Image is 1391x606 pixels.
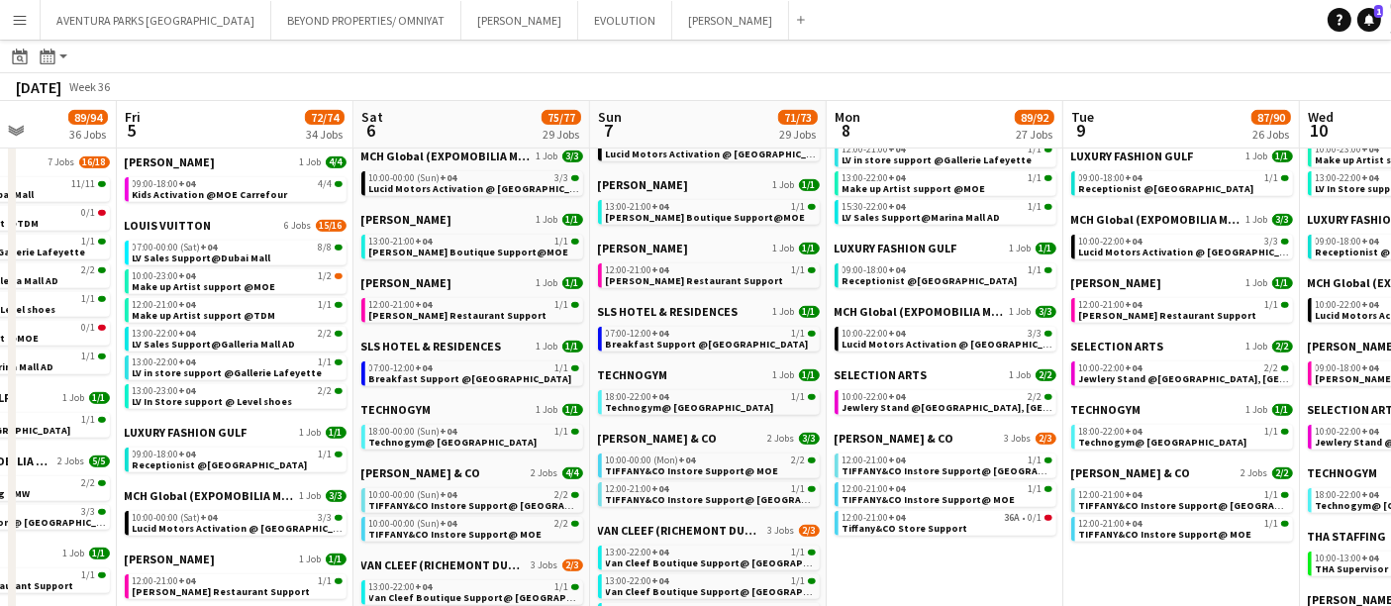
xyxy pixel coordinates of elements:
[441,171,457,184] span: +04
[133,395,293,408] span: LV In Store support @ Level shoes
[369,309,547,322] span: Salata Restaurant Support
[133,241,343,263] a: 07:00-00:00 (Sat)+048/8LV Sales Support@Dubai Mall
[125,218,212,233] span: LOUIS VUITTON
[300,156,322,168] span: 1 Job
[1362,171,1379,184] span: +04
[1126,298,1143,311] span: +04
[125,154,216,169] span: JACK MORTON
[369,372,572,385] span: Breakfast Support @SLS Hotel
[1029,173,1043,183] span: 1/1
[1316,237,1379,247] span: 09:00-18:00
[578,1,672,40] button: EVOLUTION
[598,431,820,523] div: [PERSON_NAME] & CO2 Jobs3/310:00-00:00 (Mon)+042/2TIFFANY&CO Instore Support@ MOE12:00-21:00+041/...
[319,300,333,310] span: 1/1
[843,182,986,195] span: Make up Artist support @MOE
[1362,425,1379,438] span: +04
[1071,402,1142,417] span: TECHNOGYM
[133,384,343,407] a: 13:00-23:00+042/2LV In Store support @ Level shoes
[82,294,96,304] span: 1/1
[835,304,1006,319] span: MCH Global (EXPOMOBILIA MCH GLOBAL ME LIVE MARKETING LLC)
[179,448,196,460] span: +04
[361,275,583,339] div: [PERSON_NAME]1 Job1/112:00-21:00+041/1[PERSON_NAME] Restaurant Support
[1079,235,1289,257] a: 10:00-22:00+043/3Lucid Motors Activation @ [GEOGRAPHIC_DATA]
[369,173,457,183] span: 10:00-00:00 (Sun)
[555,173,569,183] span: 3/3
[835,241,957,255] span: LUXURY FASHION GULF
[82,323,96,333] span: 0/1
[598,241,820,255] a: [PERSON_NAME]1 Job1/1
[835,367,1056,382] a: SELECTION ARTS1 Job2/2
[133,329,196,339] span: 13:00-22:00
[361,149,583,212] div: MCH Global (EXPOMOBILIA MCH GLOBAL ME LIVE MARKETING LLC)1 Job3/310:00-00:00 (Sun)+043/3Lucid Mot...
[1071,402,1293,465] div: TECHNOGYM1 Job1/118:00-22:00+041/1Technogym@ [GEOGRAPHIC_DATA]
[369,361,579,384] a: 07:00-12:00+041/1Breakfast Support @[GEOGRAPHIC_DATA]
[598,241,820,304] div: [PERSON_NAME]1 Job1/112:00-21:00+041/1[PERSON_NAME] Restaurant Support
[133,450,196,459] span: 09:00-18:00
[889,143,906,155] span: +04
[361,149,533,163] span: MCH Global (EXPOMOBILIA MCH GLOBAL ME LIVE MARKETING LLC)
[1374,5,1383,18] span: 1
[773,179,795,191] span: 1 Job
[606,265,669,275] span: 12:00-21:00
[889,327,906,340] span: +04
[606,202,669,212] span: 13:00-21:00
[1246,151,1268,162] span: 1 Job
[606,200,816,223] a: 13:00-21:00+041/1[PERSON_NAME] Boutique Support@MOE
[889,171,906,184] span: +04
[606,274,784,287] span: Salata Restaurant Support
[1071,339,1293,402] div: SELECTION ARTS1 Job2/210:00-22:00+042/2Jewlery Stand @[GEOGRAPHIC_DATA], [GEOGRAPHIC_DATA]
[562,277,583,289] span: 1/1
[1265,300,1279,310] span: 1/1
[598,367,668,382] span: TECHNOGYM
[1246,404,1268,416] span: 1 Job
[369,237,433,247] span: 13:00-21:00
[133,355,343,378] a: 13:00-22:00+041/1LV in store support @Gallerie Lafeyette
[82,208,96,218] span: 0/1
[72,179,96,189] span: 11/11
[319,329,333,339] span: 2/2
[1079,171,1289,194] a: 09:00-18:00+041/1Receptionist @[GEOGRAPHIC_DATA]
[201,241,218,253] span: +04
[679,454,696,466] span: +04
[843,329,906,339] span: 10:00-22:00
[133,269,343,292] a: 10:00-23:00+041/2Make up Artist support @MOE
[133,243,218,252] span: 07:00-00:00 (Sat)
[1029,329,1043,339] span: 3/3
[89,392,110,404] span: 1/1
[461,1,578,40] button: [PERSON_NAME]
[843,200,1052,223] a: 15:30-22:00+041/1LV Sales Support@Marina Mall AD
[606,454,816,476] a: 10:00-00:00 (Mon)+042/2TIFFANY&CO Instore Support@ MOE
[271,1,461,40] button: BEYOND PROPERTIES/ OMNIYAT
[843,390,1052,413] a: 10:00-22:00+042/2Jewlery Stand @[GEOGRAPHIC_DATA], [GEOGRAPHIC_DATA]
[319,179,333,189] span: 4/4
[319,243,333,252] span: 8/8
[1029,392,1043,402] span: 2/2
[125,425,347,488] div: LUXURY FASHION GULF1 Job1/109:00-18:00+041/1Receptionist @[GEOGRAPHIC_DATA]
[843,173,906,183] span: 13:00-22:00
[843,171,1052,194] a: 13:00-22:00+041/1Make up Artist support @MOE
[1079,300,1143,310] span: 12:00-21:00
[1005,433,1032,445] span: 3 Jobs
[773,243,795,254] span: 1 Job
[537,404,558,416] span: 1 Job
[1071,212,1293,275] div: MCH Global (EXPOMOBILIA MCH GLOBAL ME LIVE MARKETING LLC)1 Job3/310:00-22:00+043/3Lucid Motors Ac...
[179,327,196,340] span: +04
[606,390,816,413] a: 18:00-22:00+041/1Technogym@ [GEOGRAPHIC_DATA]
[792,265,806,275] span: 1/1
[179,384,196,397] span: +04
[125,154,347,218] div: [PERSON_NAME]1 Job4/409:00-18:00+044/4Kids Activation @MOE Carrefour
[598,241,689,255] span: SALATA
[843,263,1052,286] a: 09:00-18:00+041/1Receptionist @[GEOGRAPHIC_DATA]
[369,246,569,258] span: Miu Miu Boutique Support@MOE
[889,263,906,276] span: +04
[1265,237,1279,247] span: 3/3
[835,431,1056,446] a: [PERSON_NAME] & CO3 Jobs2/3
[361,275,583,290] a: [PERSON_NAME]1 Job1/1
[1079,363,1143,373] span: 10:00-22:00
[1079,361,1289,384] a: 10:00-22:00+042/2Jewlery Stand @[GEOGRAPHIC_DATA], [GEOGRAPHIC_DATA]
[606,327,816,350] a: 07:00-12:00+041/1Breakfast Support @[GEOGRAPHIC_DATA]
[369,363,433,373] span: 07:00-12:00
[562,214,583,226] span: 1/1
[843,392,906,402] span: 10:00-22:00
[537,277,558,289] span: 1 Job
